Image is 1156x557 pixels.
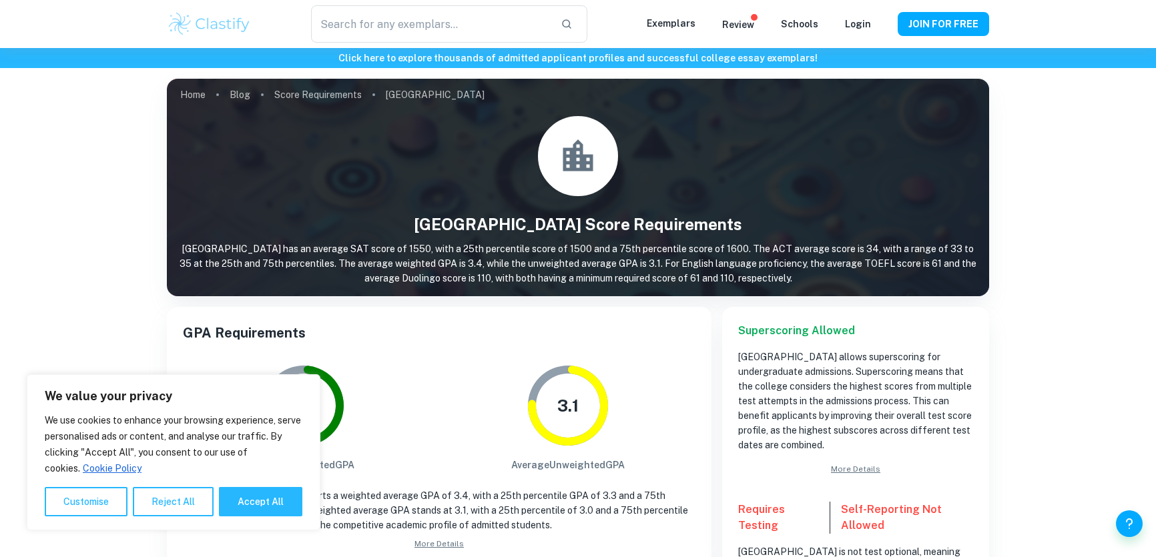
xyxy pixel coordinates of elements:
[183,488,695,532] p: Palm Beach State College reports a weighted average GPA of 3.4, with a 25th percentile GPA of 3.3...
[898,12,989,36] button: JOIN FOR FREE
[230,85,250,104] a: Blog
[180,85,206,104] a: Home
[133,487,214,516] button: Reject All
[738,350,973,452] p: [GEOGRAPHIC_DATA] allows superscoring for undergraduate admissions. Superscoring means that the c...
[45,412,302,476] p: We use cookies to enhance your browsing experience, serve personalised ads or content, and analys...
[845,19,871,29] a: Login
[1116,510,1143,537] button: Help and Feedback
[27,374,320,530] div: We value your privacy
[3,51,1153,65] h6: Click here to explore thousands of admitted applicant profiles and successful college essay exemp...
[274,85,362,104] a: Score Requirements
[311,5,550,43] input: Search for any exemplars...
[781,19,818,29] a: Schools
[183,538,695,550] a: More Details
[841,502,973,534] h6: Self-Reporting Not Allowed
[82,462,142,474] a: Cookie Policy
[167,11,252,37] img: Clastify logo
[511,458,625,472] h6: Average Unweighted GPA
[45,487,127,516] button: Customise
[722,17,754,32] p: Review
[647,16,695,31] p: Exemplars
[167,212,989,236] h1: [GEOGRAPHIC_DATA] Score Requirements
[219,487,302,516] button: Accept All
[738,463,973,475] a: More Details
[45,388,302,404] p: We value your privacy
[557,396,579,416] tspan: 3.1
[738,323,973,339] h6: Superscoring Allowed
[386,87,485,102] p: [GEOGRAPHIC_DATA]
[738,502,819,534] h6: Requires Testing
[167,241,989,286] p: [GEOGRAPHIC_DATA] has an average SAT score of 1550, with a 25th percentile score of 1500 and a 75...
[183,323,695,343] h2: GPA Requirements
